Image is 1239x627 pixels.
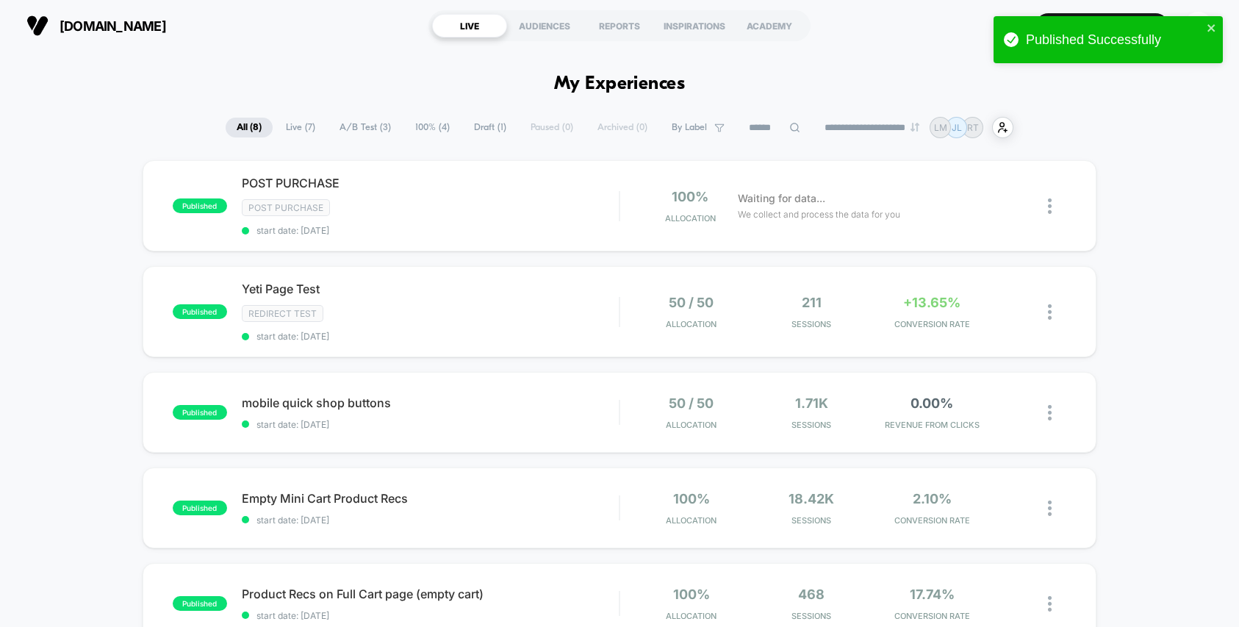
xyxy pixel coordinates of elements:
span: Waiting for data... [738,190,825,207]
span: Product Recs on Full Cart page (empty cart) [242,587,619,601]
button: [DOMAIN_NAME] [22,14,170,37]
span: [DOMAIN_NAME] [60,18,166,34]
span: published [173,501,227,515]
span: 2.10% [913,491,952,506]
span: Sessions [755,420,869,430]
span: published [173,596,227,611]
img: Visually logo [26,15,49,37]
img: close [1048,198,1052,214]
span: 50 / 50 [669,395,714,411]
span: 0.00% [911,395,953,411]
button: JL [1179,11,1217,41]
span: Allocation [665,213,716,223]
span: 100% [673,491,710,506]
img: close [1048,304,1052,320]
span: 211 [802,295,822,310]
span: CONVERSION RATE [875,319,988,329]
span: start date: [DATE] [242,331,619,342]
span: 100% ( 4 ) [404,118,461,137]
span: Sessions [755,515,869,526]
span: start date: [DATE] [242,610,619,621]
span: published [173,198,227,213]
span: 100% [672,189,708,204]
span: 17.74% [910,587,955,602]
span: By Label [672,122,707,133]
span: We collect and process the data for you [738,207,900,221]
span: Redirect Test [242,305,323,322]
div: INSPIRATIONS [657,14,732,37]
span: Live ( 7 ) [275,118,326,137]
div: LIVE [432,14,507,37]
div: REPORTS [582,14,657,37]
p: LM [934,122,947,133]
div: JL [1184,12,1213,40]
img: close [1048,405,1052,420]
p: JL [952,122,962,133]
span: Allocation [666,611,717,621]
div: Published Successfully [1026,32,1202,48]
span: 1.71k [795,395,828,411]
div: ACADEMY [732,14,807,37]
img: end [911,123,919,132]
span: REVENUE FROM CLICKS [875,420,988,430]
span: mobile quick shop buttons [242,395,619,410]
span: Draft ( 1 ) [463,118,517,137]
span: Yeti Page Test [242,282,619,296]
span: 100% [673,587,710,602]
span: start date: [DATE] [242,515,619,526]
span: +13.65% [903,295,960,310]
span: start date: [DATE] [242,225,619,236]
span: Sessions [755,611,869,621]
span: Allocation [666,515,717,526]
span: Post Purchase [242,199,330,216]
span: 18.42k [789,491,834,506]
div: AUDIENCES [507,14,582,37]
span: A/B Test ( 3 ) [328,118,402,137]
span: POST PURCHASE [242,176,619,190]
span: Empty Mini Cart Product Recs [242,491,619,506]
span: 468 [798,587,825,602]
span: 50 / 50 [669,295,714,310]
span: All ( 8 ) [226,118,273,137]
button: close [1207,22,1217,36]
h1: My Experiences [554,74,686,95]
span: Allocation [666,420,717,430]
span: CONVERSION RATE [875,611,988,621]
span: Sessions [755,319,869,329]
span: published [173,304,227,319]
span: start date: [DATE] [242,419,619,430]
span: Allocation [666,319,717,329]
p: RT [967,122,979,133]
span: CONVERSION RATE [875,515,988,526]
img: close [1048,596,1052,612]
span: published [173,405,227,420]
img: close [1048,501,1052,516]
